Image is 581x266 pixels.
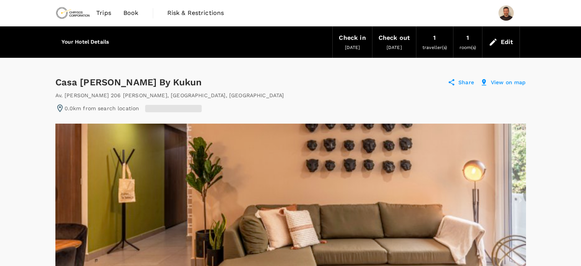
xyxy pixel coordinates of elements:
[458,78,474,86] p: Share
[339,33,366,43] div: Check in
[422,45,447,50] span: traveller(s)
[55,91,284,99] div: Av. [PERSON_NAME] 206 [PERSON_NAME] , [GEOGRAPHIC_DATA] , [GEOGRAPHIC_DATA]
[379,33,410,43] div: Check out
[491,78,526,86] p: View on map
[460,45,476,50] span: room(s)
[55,5,91,21] img: Chrysos Corporation
[123,8,139,18] span: Book
[387,45,402,50] span: [DATE]
[55,76,239,88] div: Casa [PERSON_NAME] By Kukun
[512,124,526,133] p: 1 of 5
[65,104,139,112] p: 0.0km from search location
[61,38,109,46] h6: Your Hotel Details
[96,8,111,18] span: Trips
[466,33,469,43] div: 1
[498,5,514,21] img: Michael Stormer
[501,37,513,47] div: Edit
[345,45,360,50] span: [DATE]
[167,8,224,18] span: Risk & Restrictions
[433,33,436,43] div: 1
